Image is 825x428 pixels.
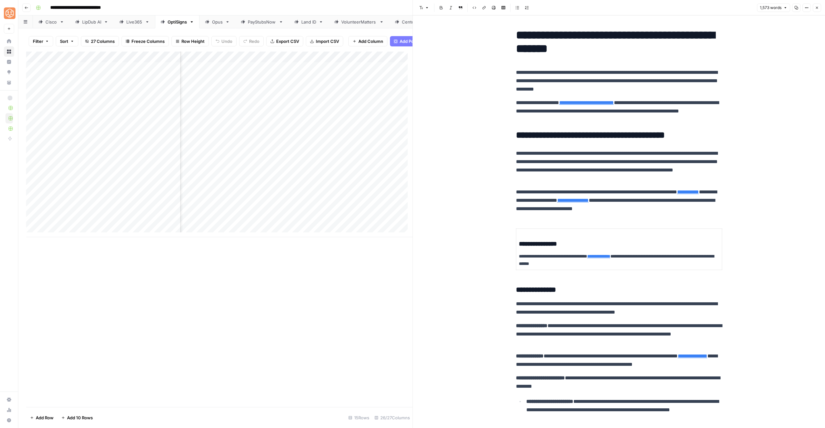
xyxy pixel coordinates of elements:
button: Redo [239,36,264,46]
span: Filter [33,38,43,44]
span: Add Column [358,38,383,44]
button: Add Column [348,36,387,46]
span: Add Power Agent [400,38,435,44]
div: LipDub AI [82,19,101,25]
span: Add Row [36,414,53,421]
button: 27 Columns [81,36,119,46]
span: Freeze Columns [131,38,165,44]
span: Sort [60,38,68,44]
span: Export CSV [276,38,299,44]
a: VolunteerMatters [329,15,389,28]
a: PayStubsNow [235,15,289,28]
span: Add 10 Rows [67,414,93,421]
div: Opus [212,19,223,25]
button: 1,573 words [757,4,790,12]
div: 26/27 Columns [372,413,412,423]
a: Opportunities [4,67,14,77]
a: Insights [4,57,14,67]
a: Your Data [4,77,14,88]
button: Add 10 Rows [57,413,97,423]
a: Cisco [33,15,70,28]
button: Sort [56,36,78,46]
div: 15 Rows [346,413,372,423]
a: LipDub AI [70,15,114,28]
button: Workspace: SimpleTiger [4,5,14,21]
button: Add Row [26,413,57,423]
a: Browse [4,46,14,57]
button: Undo [211,36,237,46]
button: Filter [29,36,53,46]
button: Add Power Agent [390,36,439,46]
img: SimpleTiger Logo [4,7,15,19]
button: Row Height [171,36,209,46]
a: Usage [4,405,14,415]
button: Export CSV [266,36,303,46]
button: Import CSV [306,36,343,46]
div: OptiSigns [168,19,187,25]
div: Land ID [301,19,316,25]
span: 27 Columns [91,38,115,44]
button: Help + Support [4,415,14,425]
a: OptiSigns [155,15,199,28]
div: VolunteerMatters [341,19,377,25]
a: Settings [4,394,14,405]
span: Import CSV [316,38,339,44]
div: Cisco [45,19,57,25]
span: Undo [221,38,232,44]
span: Row Height [181,38,205,44]
a: Home [4,36,14,46]
span: Redo [249,38,259,44]
button: Freeze Columns [121,36,169,46]
div: Live365 [126,19,142,25]
a: Land ID [289,15,329,28]
div: PayStubsNow [248,19,276,25]
div: Centerbase [402,19,426,25]
span: 1,573 words [760,5,781,11]
a: Centerbase [389,15,438,28]
a: Opus [199,15,235,28]
a: Live365 [114,15,155,28]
